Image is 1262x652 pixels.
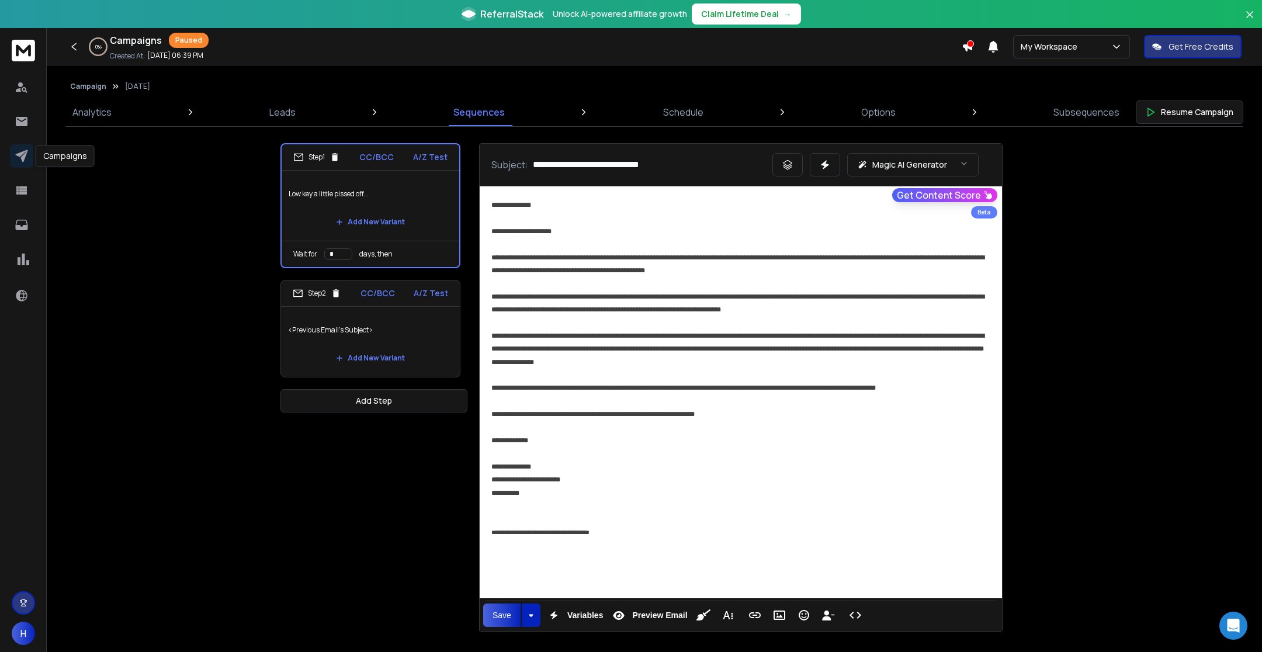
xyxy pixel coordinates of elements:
span: ReferralStack [480,7,543,21]
button: Code View [844,604,866,627]
div: Open Intercom Messenger [1219,612,1247,640]
button: Clean HTML [692,604,715,627]
p: Schedule [663,105,703,119]
p: A/Z Test [414,287,448,299]
a: Subsequences [1046,98,1126,126]
button: Close banner [1242,7,1257,35]
div: Paused [169,33,209,48]
button: Add New Variant [327,210,414,234]
p: Unlock AI-powered affiliate growth [553,8,687,20]
button: Resume Campaign [1136,100,1243,124]
h1: Campaigns [110,33,162,47]
a: Sequences [446,98,512,126]
button: Magic AI Generator [847,153,979,176]
p: CC/BCC [359,151,394,163]
button: Emoticons [793,604,815,627]
span: Preview Email [630,611,689,620]
button: Claim Lifetime Deal→ [692,4,801,25]
p: Subject: [491,158,528,172]
p: [DATE] [125,82,150,91]
button: Add New Variant [327,346,414,370]
a: Schedule [656,98,710,126]
span: Variables [565,611,606,620]
p: A/Z Test [413,151,448,163]
p: CC/BCC [360,287,395,299]
div: Beta [971,206,997,219]
p: <Previous Email's Subject> [288,314,453,346]
span: → [783,8,792,20]
button: Insert Image (⌘P) [768,604,791,627]
p: Options [861,105,896,119]
button: Campaign [70,82,106,91]
div: Step 1 [293,152,340,162]
p: Get Free Credits [1169,41,1233,53]
p: Analytics [72,105,112,119]
a: Options [854,98,903,126]
p: 0 % [95,43,102,50]
button: Get Free Credits [1144,35,1242,58]
button: Insert Link (⌘K) [744,604,766,627]
p: Subsequences [1053,105,1119,119]
p: Leads [269,105,296,119]
div: Step 2 [293,288,341,299]
button: Save [483,604,521,627]
li: Step2CC/BCCA/Z Test<Previous Email's Subject>Add New Variant [280,280,460,377]
p: Sequences [453,105,505,119]
li: Step1CC/BCCA/Z TestLow key a little pissed off...Add New VariantWait fordays, then [280,143,460,268]
button: Add Step [280,389,467,412]
p: Wait for [293,249,317,259]
button: Insert Unsubscribe Link [817,604,840,627]
a: Analytics [65,98,119,126]
button: Get Content Score [892,188,997,202]
p: Low key a little pissed off... [289,178,452,210]
button: H [12,622,35,645]
button: Variables [543,604,606,627]
p: [DATE] 06:39 PM [147,51,203,60]
a: Leads [262,98,303,126]
p: My Workspace [1021,41,1082,53]
p: Created At: [110,51,145,61]
p: days, then [359,249,393,259]
div: Campaigns [36,145,95,167]
p: Magic AI Generator [872,159,947,171]
button: More Text [717,604,739,627]
button: Preview Email [608,604,689,627]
